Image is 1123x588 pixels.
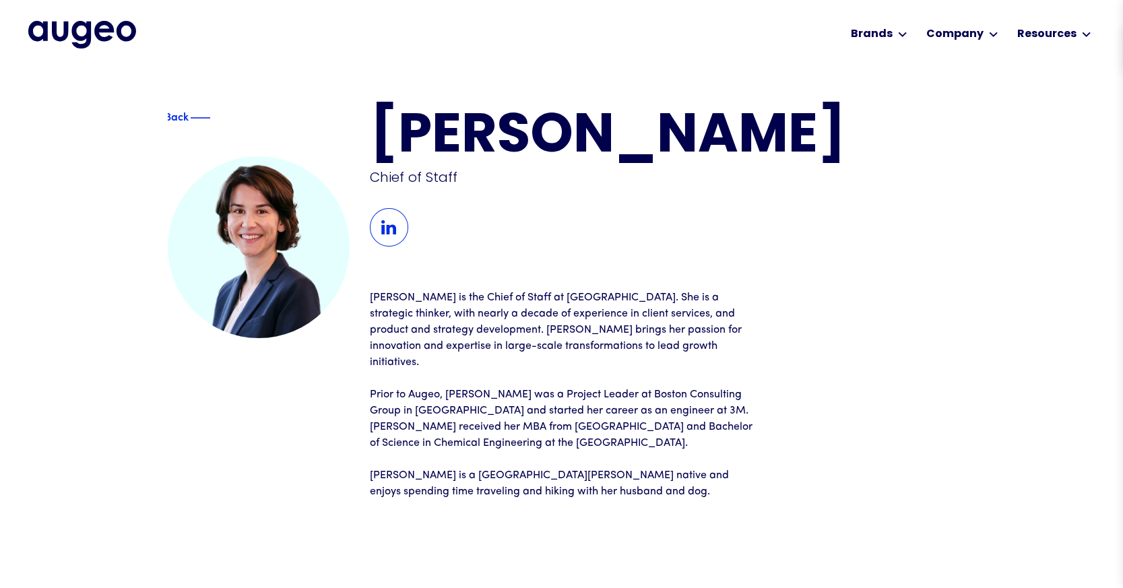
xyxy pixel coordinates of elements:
[190,110,210,126] img: Blue decorative line
[168,110,225,125] a: Blue text arrowBackBlue decorative line
[370,290,754,370] p: [PERSON_NAME] is the Chief of Staff at [GEOGRAPHIC_DATA]. She is a strategic thinker, with nearly...
[28,21,136,48] a: home
[370,467,754,500] p: [PERSON_NAME] is a [GEOGRAPHIC_DATA][PERSON_NAME] native and enjoys spending time traveling and h...
[164,108,189,124] div: Back
[926,26,984,42] div: Company
[370,168,758,187] div: Chief of Staff
[370,110,956,165] h1: [PERSON_NAME]
[370,451,754,467] p: ‍
[370,387,754,451] p: Prior to Augeo, [PERSON_NAME] was a Project Leader at Boston Consulting Group in [GEOGRAPHIC_DATA...
[370,370,754,387] p: ‍
[370,208,408,247] img: LinkedIn Icon
[851,26,893,42] div: Brands
[1017,26,1077,42] div: Resources
[28,21,136,48] img: Augeo's full logo in midnight blue.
